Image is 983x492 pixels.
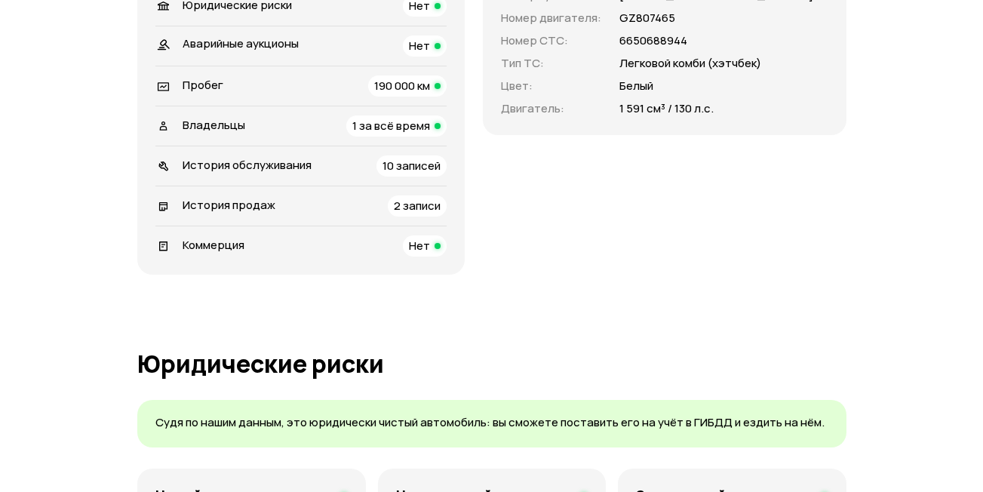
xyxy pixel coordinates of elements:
span: Пробег [183,77,223,93]
span: История продаж [183,197,275,213]
span: Аварийные аукционы [183,35,299,51]
p: Тип ТС : [501,55,601,72]
span: 1 за всё время [352,118,430,134]
p: Номер двигателя : [501,10,601,26]
p: Белый [619,78,653,94]
p: 6650688944 [619,32,687,49]
span: Владельцы [183,117,245,133]
p: Цвет : [501,78,601,94]
span: 2 записи [394,198,441,214]
span: 10 записей [382,158,441,174]
span: Нет [409,38,430,54]
p: Судя по нашим данным, это юридически чистый автомобиль: вы сможете поставить его на учёт в ГИБДД ... [155,415,828,431]
span: 190 000 км [374,78,430,94]
span: Коммерция [183,237,244,253]
span: Нет [409,238,430,254]
h1: Юридические риски [137,350,846,377]
p: Двигатель : [501,100,601,117]
p: Легковой комби (хэтчбек) [619,55,761,72]
p: Номер СТС : [501,32,601,49]
p: GZ807465 [619,10,675,26]
p: 1 591 см³ / 130 л.с. [619,100,714,117]
span: История обслуживания [183,157,312,173]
